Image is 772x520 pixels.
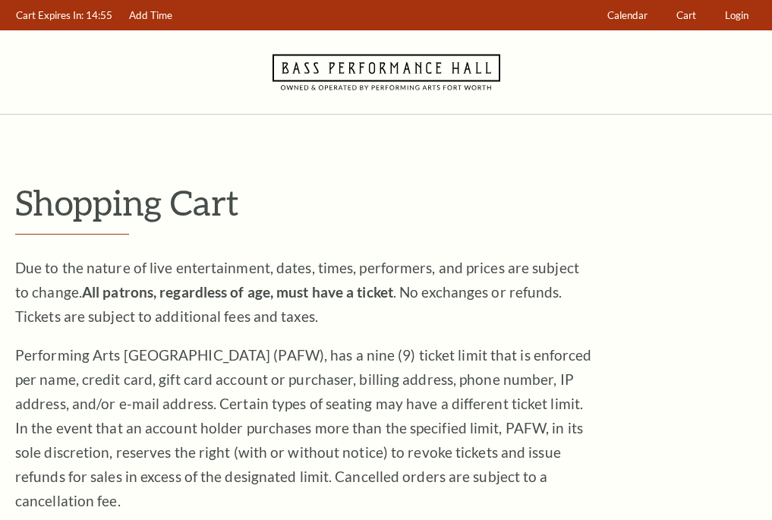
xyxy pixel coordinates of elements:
[718,1,756,30] a: Login
[15,183,757,222] p: Shopping Cart
[670,1,704,30] a: Cart
[607,9,648,21] span: Calendar
[15,343,592,513] p: Performing Arts [GEOGRAPHIC_DATA] (PAFW), has a nine (9) ticket limit that is enforced per name, ...
[122,1,180,30] a: Add Time
[86,9,112,21] span: 14:55
[15,259,579,325] span: Due to the nature of live entertainment, dates, times, performers, and prices are subject to chan...
[82,283,393,301] strong: All patrons, regardless of age, must have a ticket
[16,9,84,21] span: Cart Expires In:
[600,1,655,30] a: Calendar
[725,9,748,21] span: Login
[676,9,696,21] span: Cart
